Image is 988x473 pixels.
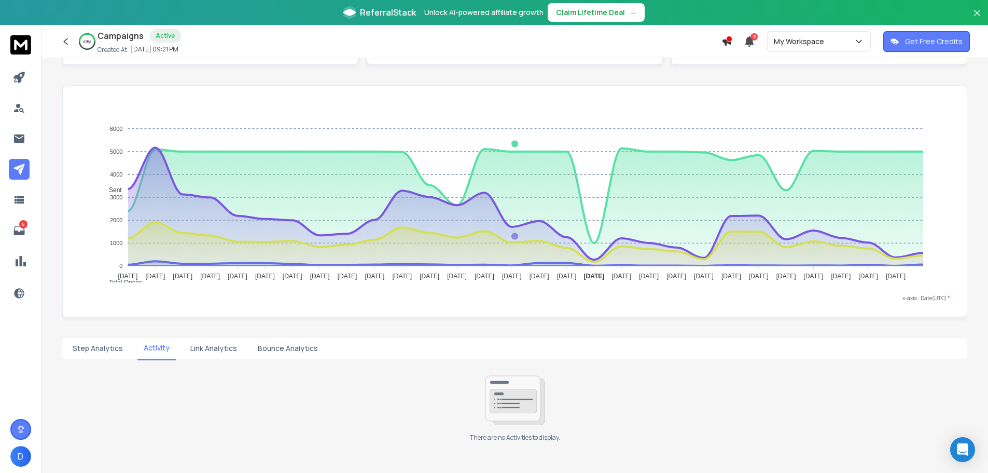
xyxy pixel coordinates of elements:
[950,437,975,462] div: Open Intercom Messenger
[79,294,950,302] p: x-axis : Date(UTC)
[750,33,758,40] span: 5
[10,446,31,467] button: D
[639,273,659,280] tspan: [DATE]
[118,273,138,280] tspan: [DATE]
[66,337,129,360] button: Step Analytics
[360,6,416,19] span: ReferralStack
[470,434,560,442] p: There are no Activities to display.
[110,194,122,200] tspan: 3000
[694,273,714,280] tspan: [DATE]
[392,273,412,280] tspan: [DATE]
[131,45,178,53] p: [DATE] 09:21 PM
[145,273,165,280] tspan: [DATE]
[83,38,91,45] p: 49 %
[228,273,247,280] tspan: [DATE]
[173,273,192,280] tspan: [DATE]
[110,126,122,132] tspan: 6000
[19,220,27,228] p: 6
[886,273,906,280] tspan: [DATE]
[905,36,963,47] p: Get Free Credits
[447,273,467,280] tspan: [DATE]
[110,217,122,223] tspan: 2000
[365,273,384,280] tspan: [DATE]
[858,273,878,280] tspan: [DATE]
[611,273,631,280] tspan: [DATE]
[666,273,686,280] tspan: [DATE]
[749,273,769,280] tspan: [DATE]
[110,171,122,178] tspan: 4000
[283,273,302,280] tspan: [DATE]
[110,148,122,155] tspan: 5000
[557,273,577,280] tspan: [DATE]
[774,36,828,47] p: My Workspace
[310,273,330,280] tspan: [DATE]
[110,240,122,246] tspan: 1000
[548,3,645,22] button: Claim Lifetime Deal→
[629,7,636,18] span: →
[98,46,129,54] p: Created At:
[776,273,796,280] tspan: [DATE]
[970,6,984,31] button: Close banner
[101,279,142,286] span: Total Opens
[530,273,549,280] tspan: [DATE]
[9,220,30,241] a: 6
[420,273,439,280] tspan: [DATE]
[584,273,605,280] tspan: [DATE]
[150,29,181,43] div: Active
[200,273,220,280] tspan: [DATE]
[475,273,494,280] tspan: [DATE]
[137,336,176,360] button: Activity
[184,337,243,360] button: Link Analytics
[831,273,851,280] tspan: [DATE]
[424,7,544,18] p: Unlock AI-powered affiliate growth
[804,273,824,280] tspan: [DATE]
[338,273,357,280] tspan: [DATE]
[252,337,324,360] button: Bounce Analytics
[721,273,741,280] tspan: [DATE]
[502,273,522,280] tspan: [DATE]
[255,273,275,280] tspan: [DATE]
[883,31,970,52] button: Get Free Credits
[101,186,122,194] span: Sent
[98,30,144,42] h1: Campaigns
[119,263,122,269] tspan: 0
